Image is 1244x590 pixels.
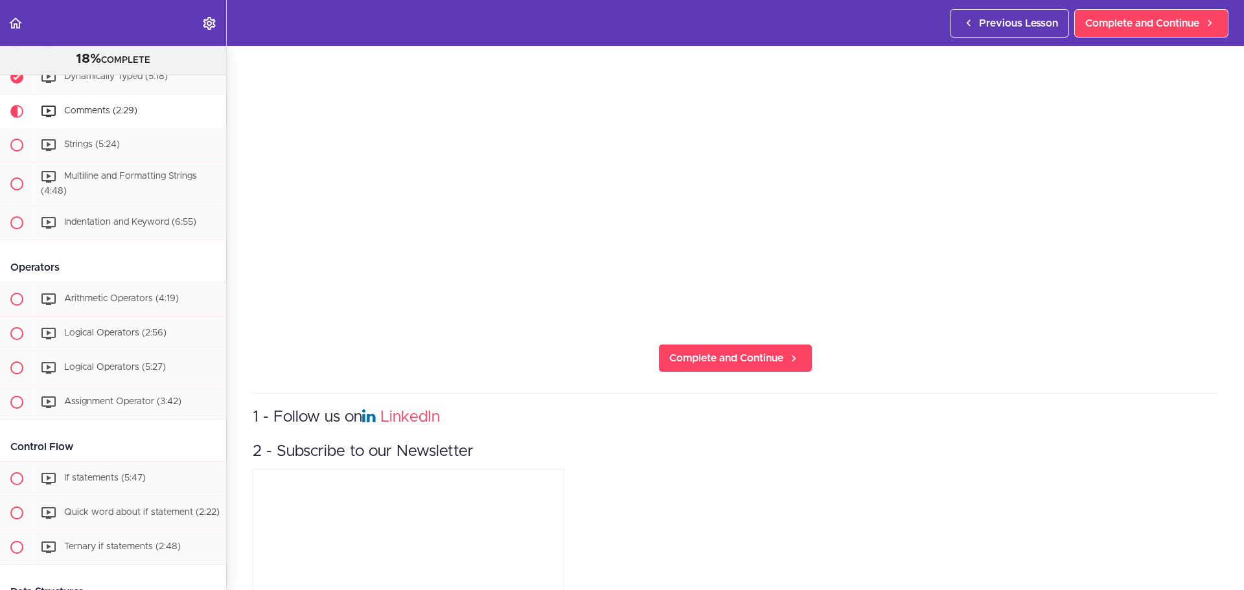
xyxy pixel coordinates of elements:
[64,294,179,303] span: Arithmetic Operators (4:19)
[16,51,210,68] div: COMPLETE
[64,72,168,81] span: Dynamically Typed (5:18)
[64,508,220,517] span: Quick word about if statement (2:22)
[950,9,1069,38] a: Previous Lesson
[64,140,120,149] span: Strings (5:24)
[979,16,1058,31] span: Previous Lesson
[253,407,1218,428] h3: 1 - Follow us on
[1074,9,1228,38] a: Complete and Continue
[64,328,167,337] span: Logical Operators (2:56)
[64,542,181,551] span: Ternary if statements (2:48)
[64,363,166,372] span: Logical Operators (5:27)
[64,218,196,227] span: Indentation and Keyword (6:55)
[8,16,23,31] svg: Back to course curriculum
[253,441,1218,462] h3: 2 - Subscribe to our Newsletter
[380,409,440,425] a: LinkedIn
[41,172,197,196] span: Multiline and Formatting Strings (4:48)
[76,52,101,65] span: 18%
[202,16,217,31] svg: Settings Menu
[64,397,181,406] span: Assignment Operator (3:42)
[1085,16,1199,31] span: Complete and Continue
[64,473,146,482] span: If statements (5:47)
[64,106,137,115] span: Comments (2:29)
